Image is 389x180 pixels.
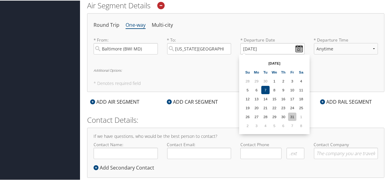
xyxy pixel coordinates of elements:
td: 20 [252,103,261,111]
label: * To: [167,36,231,54]
label: Contact Phone [240,141,305,147]
div: ADD RAIL SEGMENT [317,98,375,105]
td: 17 [288,94,296,102]
li: One-way [126,19,146,30]
td: 31 [288,112,296,120]
td: 23 [279,103,287,111]
th: Mo [252,67,261,76]
th: Su [243,67,252,76]
h4: If we have questions, who would be the best person to contact? [94,134,378,138]
td: 28 [243,76,252,85]
td: 22 [270,103,279,111]
td: 6 [252,85,261,94]
td: 18 [297,94,305,102]
td: 5 [270,121,279,129]
input: City or Airport Code [167,42,231,54]
td: 3 [252,121,261,129]
th: Th [279,67,287,76]
input: Contact Email: [167,147,231,158]
h5: * Denotes required field [94,81,378,85]
td: 30 [279,112,287,120]
td: 4 [297,76,305,85]
td: 16 [279,94,287,102]
td: 8 [270,85,279,94]
td: 1 [297,112,305,120]
div: ADD CAR SEGMENT [164,98,221,105]
li: Round Trip [94,19,119,30]
td: 24 [288,103,296,111]
input: .ext [287,147,305,158]
td: 7 [261,85,270,94]
select: * Departure Time [314,42,378,54]
th: Tu [261,67,270,76]
td: 27 [252,112,261,120]
td: 21 [261,103,270,111]
td: 7 [288,121,296,129]
td: 3 [288,76,296,85]
td: 5 [243,85,252,94]
td: 14 [261,94,270,102]
td: 6 [279,121,287,129]
td: 29 [252,76,261,85]
td: 2 [279,76,287,85]
th: We [270,67,279,76]
input: MM/DD/YYYY [240,42,305,54]
label: Contact Email: [167,141,231,158]
td: 1 [270,76,279,85]
th: Fr [288,67,296,76]
div: ADD AIR SEGMENT [87,98,142,105]
td: 4 [261,121,270,129]
td: 29 [270,112,279,120]
td: 13 [252,94,261,102]
input: Contact Name: [94,147,158,158]
td: 11 [297,85,305,94]
input: Contact Company [314,147,378,158]
td: 25 [297,103,305,111]
h2: Contact Details: [87,114,384,125]
label: * Departure Time [314,36,378,59]
li: Multi-city [152,19,173,30]
td: 2 [243,121,252,129]
td: 26 [243,112,252,120]
td: 28 [261,112,270,120]
div: Add Secondary Contact [94,163,157,171]
td: 30 [261,76,270,85]
td: 9 [279,85,287,94]
td: 12 [243,94,252,102]
th: Sa [297,67,305,76]
input: City or Airport Code [94,42,158,54]
label: Contact Company [314,141,378,158]
label: * Departure Date [240,36,305,42]
label: Contact Name: [94,141,158,158]
label: * From: [94,36,158,54]
td: 15 [270,94,279,102]
td: 8 [297,121,305,129]
td: 19 [243,103,252,111]
h6: Additional Options: [94,68,378,71]
th: [DATE] [252,58,296,67]
td: 10 [288,85,296,94]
